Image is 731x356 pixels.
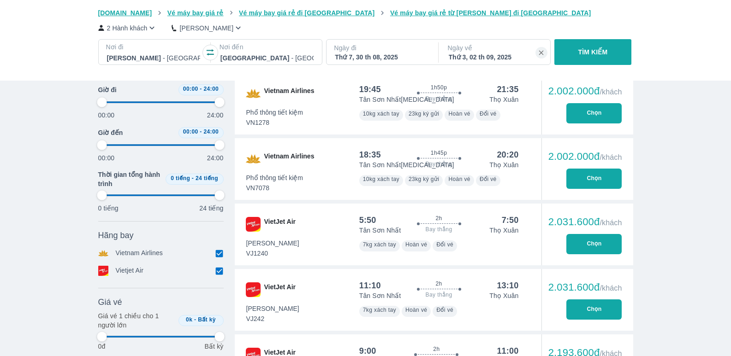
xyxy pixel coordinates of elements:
p: 0đ [98,342,106,351]
span: Bất kỳ [198,316,216,323]
p: 24:00 [207,153,224,163]
span: 1h50p [431,84,447,91]
div: Thứ 7, 30 th 08, 2025 [335,53,428,62]
span: - [200,128,202,135]
p: Thọ Xuân [489,291,518,300]
span: [PERSON_NAME] [246,239,299,248]
span: 24:00 [203,128,219,135]
div: 11:10 [359,280,381,291]
img: VN [246,86,261,101]
div: 13:10 [497,280,518,291]
span: VietJet Air [264,217,296,232]
span: Đổi vé [480,176,497,182]
span: 00:00 [183,86,198,92]
span: 7kg xách tay [363,307,396,313]
div: 7:50 [502,215,519,226]
span: /khách [600,219,622,227]
nav: breadcrumb [98,8,633,18]
span: 10kg xách tay [363,111,399,117]
span: - [200,86,202,92]
span: /khách [600,153,622,161]
span: 00:00 [183,128,198,135]
p: Tân Sơn Nhất [359,226,401,235]
button: Chọn [566,299,622,320]
div: Thứ 3, 02 th 09, 2025 [449,53,542,62]
p: Ngày đi [334,43,429,53]
p: Thọ Xuân [489,226,518,235]
div: 20:20 [497,149,518,160]
span: VietJet Air [264,282,296,297]
button: 2 Hành khách [98,23,157,33]
button: [PERSON_NAME] [172,23,243,33]
span: 24 tiếng [196,175,218,181]
span: 10kg xách tay [363,176,399,182]
span: 1h45p [431,149,447,157]
span: [PERSON_NAME] [246,304,299,313]
span: Hoàn vé [405,307,428,313]
span: Giờ đến [98,128,123,137]
span: Giờ đi [98,85,117,94]
div: 2.031.600đ [548,282,622,293]
span: VJ242 [246,314,299,323]
span: Vé máy bay giá rẻ [167,9,224,17]
p: 00:00 [98,153,115,163]
span: Đổi vé [480,111,497,117]
p: 2 Hành khách [107,23,148,33]
p: Vietjet Air [116,266,144,276]
p: Vietnam Airlines [116,248,163,258]
span: Vé máy bay giá rẻ đi [GEOGRAPHIC_DATA] [239,9,374,17]
span: /khách [600,284,622,292]
span: Vé máy bay giá rẻ từ [PERSON_NAME] đi [GEOGRAPHIC_DATA] [390,9,591,17]
span: VN1278 [246,118,303,127]
div: 2.031.600đ [548,216,622,228]
span: Hoàn vé [448,176,470,182]
p: 24 tiếng [199,204,223,213]
span: [DOMAIN_NAME] [98,9,152,17]
p: Tân Sơn Nhất [359,291,401,300]
p: 0 tiếng [98,204,119,213]
div: 19:45 [359,84,381,95]
p: Nơi đi [106,42,201,52]
span: - [194,316,196,323]
p: 24:00 [207,111,224,120]
span: 7kg xách tay [363,241,396,248]
span: Phổ thông tiết kiệm [246,108,303,117]
button: TÌM KIẾM [554,39,631,65]
p: Thọ Xuân [489,95,518,104]
span: Đổi vé [436,241,453,248]
p: 00:00 [98,111,115,120]
p: Nơi đến [220,42,315,52]
span: Hoàn vé [405,241,428,248]
button: Chọn [566,103,622,123]
img: VN [246,152,261,166]
button: Chọn [566,234,622,254]
p: Tân Sơn Nhất [MEDICAL_DATA] [359,160,454,169]
p: Tân Sơn Nhất [MEDICAL_DATA] [359,95,454,104]
span: Vietnam Airlines [264,152,315,166]
p: Giá vé 1 chiều cho 1 người lớn [98,311,175,330]
div: 5:50 [359,215,376,226]
span: Thời gian tổng hành trình [98,170,162,188]
span: Vietnam Airlines [264,86,315,101]
span: VJ1240 [246,249,299,258]
p: Thọ Xuân [489,160,518,169]
span: 2h [435,215,442,222]
p: Ngày về [448,43,543,53]
div: 18:35 [359,149,381,160]
p: Bất kỳ [204,342,223,351]
span: - [192,175,194,181]
img: VJ [246,282,261,297]
span: Hoàn vé [448,111,470,117]
span: 0k [186,316,192,323]
span: Đổi vé [436,307,453,313]
span: 2h [433,345,440,353]
div: 21:35 [497,84,518,95]
span: Phổ thông tiết kiệm [246,173,303,182]
img: VJ [246,217,261,232]
span: /khách [600,88,622,96]
p: TÌM KIẾM [578,47,608,57]
span: 23kg ký gửi [409,111,439,117]
span: 23kg ký gửi [409,176,439,182]
p: [PERSON_NAME] [179,23,233,33]
span: VN7078 [246,183,303,193]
